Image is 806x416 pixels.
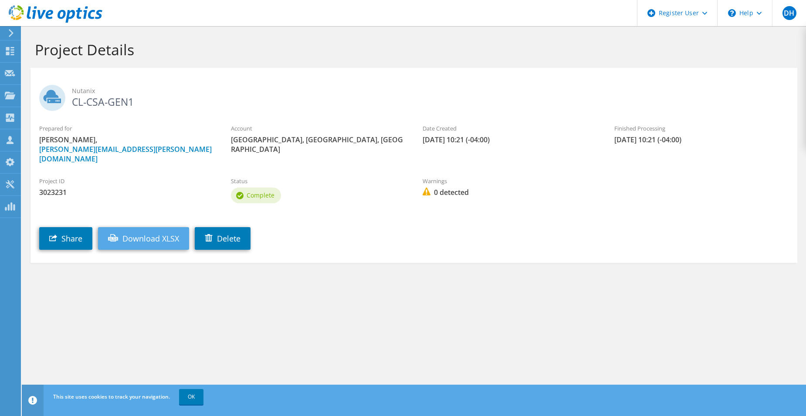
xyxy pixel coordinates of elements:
span: [DATE] 10:21 (-04:00) [614,135,789,144]
label: Warnings [423,177,597,185]
h1: Project Details [35,40,789,59]
label: Prepared for [39,124,213,133]
a: OK [179,389,203,405]
a: Share [39,227,92,250]
label: Project ID [39,177,213,185]
span: 0 detected [423,188,597,197]
svg: \n [728,9,736,17]
span: Complete [247,191,274,199]
span: DH [782,6,796,20]
span: Nutanix [72,86,789,96]
h2: CL-CSA-GEN1 [39,85,789,107]
a: Delete [195,227,251,250]
span: 3023231 [39,188,213,197]
span: [PERSON_NAME], [39,135,213,164]
span: [DATE] 10:21 (-04:00) [423,135,597,144]
label: Status [231,177,405,185]
label: Date Created [423,124,597,133]
span: This site uses cookies to track your navigation. [53,393,170,400]
label: Finished Processing [614,124,789,133]
a: [PERSON_NAME][EMAIL_ADDRESS][PERSON_NAME][DOMAIN_NAME] [39,144,212,164]
label: Account [231,124,405,133]
a: Download XLSX [98,227,189,250]
span: [GEOGRAPHIC_DATA], [GEOGRAPHIC_DATA], [GEOGRAPHIC_DATA] [231,135,405,154]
